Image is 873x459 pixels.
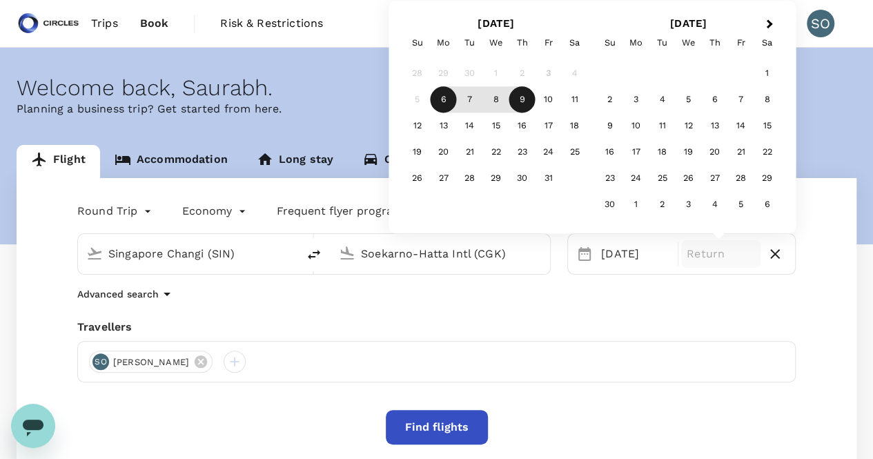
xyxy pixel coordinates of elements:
[77,287,159,301] p: Advanced search
[623,87,649,113] div: Choose Monday, November 3rd, 2025
[457,61,483,87] div: Not available Tuesday, September 30th, 2025
[431,113,457,139] div: Choose Monday, October 13th, 2025
[623,30,649,56] div: Monday
[754,166,781,192] div: Choose Saturday, November 29th, 2025
[760,14,782,36] button: Next Month
[702,87,728,113] div: Choose Thursday, November 6th, 2025
[597,192,623,218] div: Choose Sunday, November 30th, 2025
[623,113,649,139] div: Choose Monday, November 10th, 2025
[404,61,431,87] div: Not available Sunday, September 28th, 2025
[483,30,509,56] div: Wednesday
[728,139,754,166] div: Choose Friday, November 21st, 2025
[92,353,109,370] div: SO
[457,139,483,166] div: Choose Tuesday, October 21st, 2025
[220,15,323,32] span: Risk & Restrictions
[457,87,483,113] div: Choose Tuesday, October 7th, 2025
[77,286,175,302] button: Advanced search
[536,30,562,56] div: Friday
[17,75,856,101] div: Welcome back , Saurabh .
[100,145,242,178] a: Accommodation
[509,139,536,166] div: Choose Thursday, October 23rd, 2025
[754,87,781,113] div: Choose Saturday, November 8th, 2025
[509,166,536,192] div: Choose Thursday, October 30th, 2025
[105,355,197,369] span: [PERSON_NAME]
[676,30,702,56] div: Wednesday
[676,192,702,218] div: Choose Wednesday, December 3rd, 2025
[431,166,457,192] div: Choose Monday, October 27th, 2025
[404,30,431,56] div: Sunday
[728,87,754,113] div: Choose Friday, November 7th, 2025
[483,61,509,87] div: Not available Wednesday, October 1st, 2025
[509,61,536,87] div: Not available Thursday, October 2nd, 2025
[676,166,702,192] div: Choose Wednesday, November 26th, 2025
[140,15,169,32] span: Book
[623,192,649,218] div: Choose Monday, December 1st, 2025
[404,166,431,192] div: Choose Sunday, October 26th, 2025
[597,166,623,192] div: Choose Sunday, November 23rd, 2025
[728,192,754,218] div: Choose Friday, December 5th, 2025
[288,252,291,255] button: Open
[754,192,781,218] div: Choose Saturday, December 6th, 2025
[540,252,543,255] button: Open
[457,113,483,139] div: Choose Tuesday, October 14th, 2025
[728,166,754,192] div: Choose Friday, November 28th, 2025
[536,139,562,166] div: Choose Friday, October 24th, 2025
[431,30,457,56] div: Monday
[348,145,455,178] a: Car rental
[277,203,420,219] p: Frequent flyer programme
[509,30,536,56] div: Thursday
[676,87,702,113] div: Choose Wednesday, November 5th, 2025
[483,139,509,166] div: Choose Wednesday, October 22nd, 2025
[649,87,676,113] div: Choose Tuesday, November 4th, 2025
[483,166,509,192] div: Choose Wednesday, October 29th, 2025
[400,17,592,30] h2: [DATE]
[562,30,588,56] div: Saturday
[182,200,249,222] div: Economy
[702,30,728,56] div: Thursday
[597,61,781,218] div: Month November, 2025
[89,351,213,373] div: SO[PERSON_NAME]
[404,87,431,113] div: Not available Sunday, October 5th, 2025
[597,87,623,113] div: Choose Sunday, November 2nd, 2025
[536,166,562,192] div: Choose Friday, October 31st, 2025
[77,200,155,222] div: Round Trip
[11,404,55,448] iframe: Button to launch messaging window
[509,113,536,139] div: Choose Thursday, October 16th, 2025
[649,139,676,166] div: Choose Tuesday, November 18th, 2025
[676,139,702,166] div: Choose Wednesday, November 19th, 2025
[562,87,588,113] div: Choose Saturday, October 11th, 2025
[597,30,623,56] div: Sunday
[242,145,348,178] a: Long stay
[562,139,588,166] div: Choose Saturday, October 25th, 2025
[431,139,457,166] div: Choose Monday, October 20th, 2025
[649,166,676,192] div: Choose Tuesday, November 25th, 2025
[297,238,331,271] button: delete
[483,87,509,113] div: Choose Wednesday, October 8th, 2025
[536,113,562,139] div: Choose Friday, October 17th, 2025
[404,61,588,192] div: Month October, 2025
[754,139,781,166] div: Choose Saturday, November 22nd, 2025
[754,30,781,56] div: Saturday
[536,61,562,87] div: Not available Friday, October 3rd, 2025
[277,203,436,219] button: Frequent flyer programme
[728,113,754,139] div: Choose Friday, November 14th, 2025
[77,319,796,335] div: Travellers
[108,243,268,264] input: Depart from
[361,243,521,264] input: Going to
[728,30,754,56] div: Friday
[457,166,483,192] div: Choose Tuesday, October 28th, 2025
[483,113,509,139] div: Choose Wednesday, October 15th, 2025
[687,246,755,262] p: Return
[17,8,80,39] img: Circles
[17,101,856,117] p: Planning a business trip? Get started from here.
[562,113,588,139] div: Choose Saturday, October 18th, 2025
[623,166,649,192] div: Choose Monday, November 24th, 2025
[17,145,100,178] a: Flight
[386,410,488,445] button: Find flights
[431,61,457,87] div: Not available Monday, September 29th, 2025
[597,139,623,166] div: Choose Sunday, November 16th, 2025
[649,113,676,139] div: Choose Tuesday, November 11th, 2025
[404,139,431,166] div: Choose Sunday, October 19th, 2025
[649,192,676,218] div: Choose Tuesday, December 2nd, 2025
[702,113,728,139] div: Choose Thursday, November 13th, 2025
